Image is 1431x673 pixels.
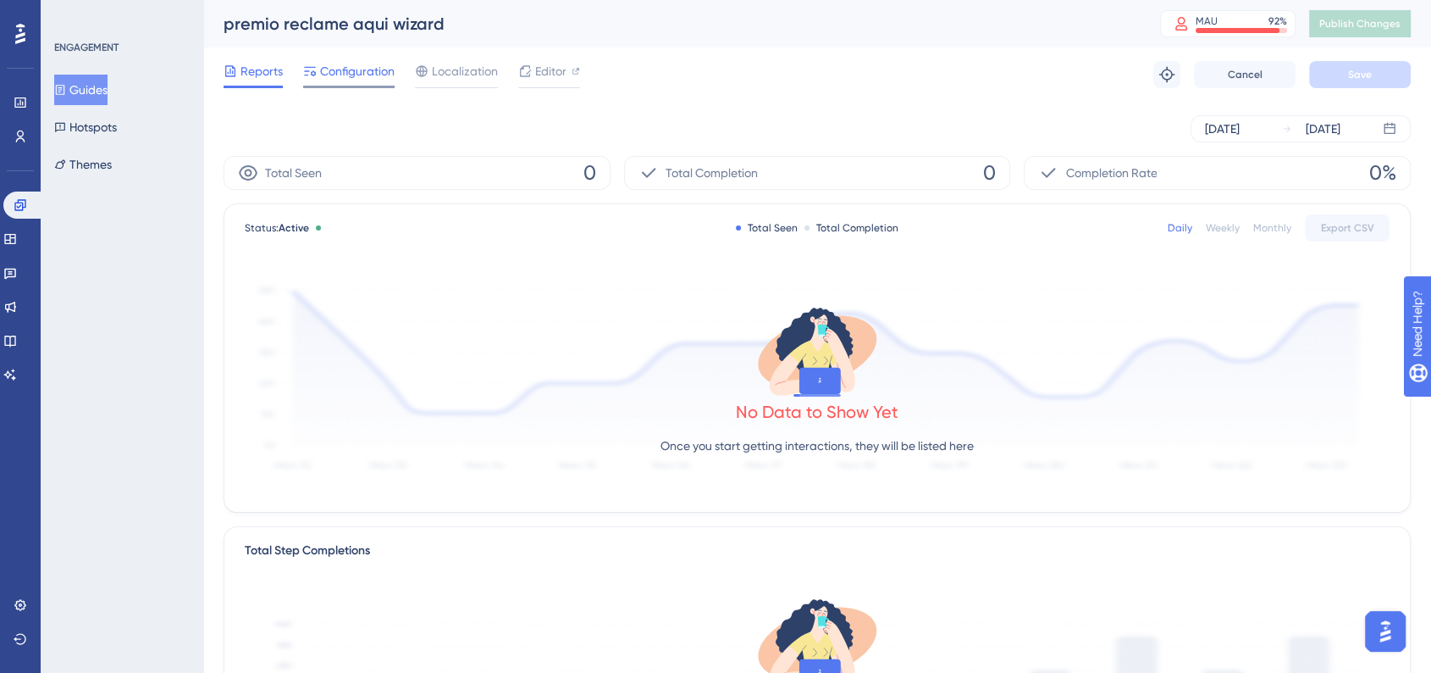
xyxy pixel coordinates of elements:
button: Save [1309,61,1411,88]
span: Save [1348,68,1372,81]
span: 0% [1369,159,1396,186]
div: Daily [1168,221,1192,235]
div: premio reclame aqui wizard [224,12,1118,36]
span: 0 [983,159,996,186]
p: Once you start getting interactions, they will be listed here [660,436,974,456]
button: Cancel [1194,61,1296,88]
button: Guides [54,75,108,105]
span: Completion Rate [1065,163,1157,183]
span: 0 [583,159,596,186]
span: Export CSV [1321,221,1374,235]
span: Configuration [320,61,395,81]
button: Export CSV [1305,214,1390,242]
span: Publish Changes [1319,17,1401,31]
span: Need Help? [40,4,106,25]
button: Themes [54,149,112,180]
div: Weekly [1206,221,1240,235]
button: Publish Changes [1309,10,1411,37]
span: Localization [432,61,498,81]
div: ENGAGEMENT [54,41,119,54]
div: MAU [1196,14,1218,28]
div: 92 % [1268,14,1287,28]
span: Reports [240,61,283,81]
div: Total Step Completions [245,541,370,561]
div: Total Seen [736,221,798,235]
span: Status: [245,221,309,235]
span: Editor [535,61,566,81]
div: [DATE] [1205,119,1240,139]
span: Total Completion [666,163,758,183]
div: Monthly [1253,221,1291,235]
div: No Data to Show Yet [736,400,898,424]
iframe: UserGuiding AI Assistant Launcher [1360,606,1411,657]
button: Hotspots [54,112,117,142]
div: Total Completion [804,221,898,235]
span: Cancel [1228,68,1262,81]
span: Active [279,222,309,234]
span: Total Seen [265,163,322,183]
div: [DATE] [1306,119,1340,139]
